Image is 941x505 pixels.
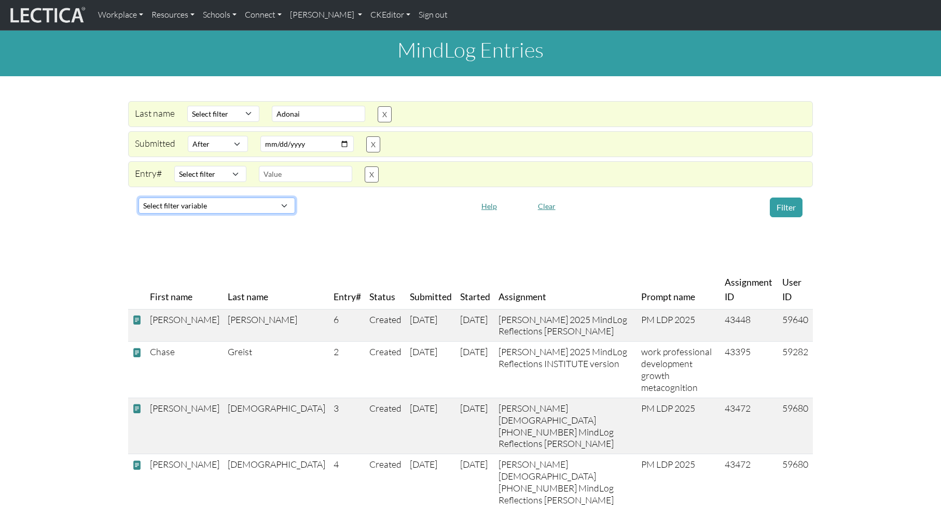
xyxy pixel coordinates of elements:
[132,347,142,358] span: view
[224,398,329,454] td: [DEMOGRAPHIC_DATA]
[637,342,721,398] td: work professional development growth metacognition
[94,4,147,26] a: Workplace
[778,309,813,342] td: 59640
[494,271,637,309] th: Assignment
[329,271,365,309] th: Entry#
[329,398,365,454] td: 3
[259,166,352,182] input: Value
[146,342,224,398] td: Chase
[365,342,406,398] td: Created
[8,5,86,25] img: lecticalive
[778,342,813,398] td: 59282
[199,4,241,26] a: Schools
[406,271,456,309] th: Submitted
[365,166,379,183] button: X
[494,342,637,398] td: [PERSON_NAME] 2025 MindLog Reflections INSTITUTE version
[456,398,494,454] td: [DATE]
[721,342,778,398] td: 43395
[406,309,456,342] td: [DATE]
[414,4,452,26] a: Sign out
[637,271,721,309] th: Prompt name
[770,198,802,217] button: Filter
[146,398,224,454] td: [PERSON_NAME]
[132,459,142,470] span: view
[224,342,329,398] td: Greist
[406,342,456,398] td: [DATE]
[365,309,406,342] td: Created
[721,271,778,309] th: Assignment ID
[778,271,813,309] th: User ID
[129,136,182,152] div: Submitted
[721,309,778,342] td: 43448
[366,4,414,26] a: CKEditor
[147,4,199,26] a: Resources
[272,106,365,122] input: Value
[533,198,560,214] button: Clear
[260,136,354,152] input: YYYY-MM-DD
[637,309,721,342] td: PM LDP 2025
[494,398,637,454] td: [PERSON_NAME][DEMOGRAPHIC_DATA] [PHONE_NUMBER] MindLog Reflections [PERSON_NAME]
[778,398,813,454] td: 59680
[477,198,502,214] button: Help
[241,4,286,26] a: Connect
[132,403,142,414] span: view
[456,309,494,342] td: [DATE]
[637,398,721,454] td: PM LDP 2025
[366,136,380,152] button: X
[132,315,142,326] span: view
[286,4,366,26] a: [PERSON_NAME]
[494,309,637,342] td: [PERSON_NAME] 2025 MindLog Reflections [PERSON_NAME]
[224,271,329,309] th: Last name
[129,166,168,183] div: Entry#
[224,309,329,342] td: [PERSON_NAME]
[329,342,365,398] td: 2
[146,271,224,309] th: First name
[129,106,181,122] div: Last name
[456,342,494,398] td: [DATE]
[378,106,392,122] button: X
[365,398,406,454] td: Created
[146,309,224,342] td: [PERSON_NAME]
[477,200,502,211] a: Help
[406,398,456,454] td: [DATE]
[456,271,494,309] th: Started
[365,271,406,309] th: Status
[721,398,778,454] td: 43472
[329,309,365,342] td: 6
